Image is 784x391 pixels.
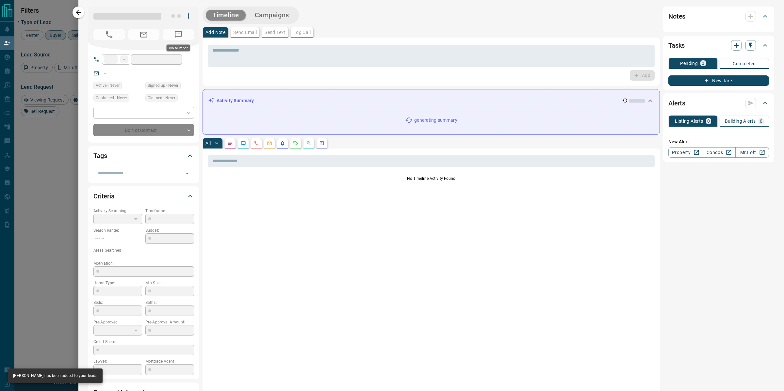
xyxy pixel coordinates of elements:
p: Pending [680,61,698,66]
p: Activity Summary [217,97,254,104]
svg: Listing Alerts [280,141,285,146]
h2: Notes [668,11,685,22]
p: Add Note [205,30,225,35]
p: All [205,141,211,146]
a: Condos [702,147,735,158]
p: Actively Searching: [93,208,142,214]
span: No Email [128,29,159,40]
p: Completed [733,61,756,66]
p: Baths: [145,300,194,305]
h2: Tasks [668,40,685,51]
p: generating summary [414,117,457,124]
p: 0 [702,61,704,66]
h2: Alerts [668,98,685,108]
a: -- [104,70,106,76]
p: Pre-Approved: [93,319,142,325]
svg: Requests [293,141,298,146]
h2: Criteria [93,191,115,201]
p: Min Size: [145,280,194,286]
p: Search Range: [93,227,142,233]
p: Home Type: [93,280,142,286]
p: Mortgage Agent: [145,358,194,364]
p: Credit Score: [93,339,194,345]
p: Areas Searched: [93,247,194,253]
a: Property [668,147,702,158]
p: -- - -- [93,233,142,244]
span: Contacted - Never [96,95,127,101]
svg: Agent Actions [319,141,324,146]
span: Claimed - Never [148,95,175,101]
div: Alerts [668,95,769,111]
span: Active - Never [96,82,120,89]
div: Tags [93,148,194,164]
button: Campaigns [248,10,296,21]
p: Motivation: [93,260,194,266]
p: Beds: [93,300,142,305]
span: No Number [93,29,125,40]
button: Open [183,169,192,178]
div: Criteria [93,188,194,204]
div: No Number [167,45,190,52]
div: Tasks [668,38,769,53]
svg: Emails [267,141,272,146]
span: No Number [163,29,194,40]
p: Building Alerts [725,119,756,123]
h2: Tags [93,150,107,161]
p: Listing Alerts [675,119,703,123]
div: Do Not Contact [93,124,194,136]
a: Mr.Loft [735,147,769,158]
button: Timeline [206,10,246,21]
span: Signed up - Never [148,82,178,89]
p: Lawyer: [93,358,142,364]
p: Timeframe: [145,208,194,214]
div: Activity Summary [208,95,654,107]
button: New Task [668,75,769,86]
p: No Timeline Activity Found [208,176,655,181]
svg: Calls [254,141,259,146]
p: New Alert: [668,138,769,145]
div: Notes [668,8,769,24]
div: [PERSON_NAME] has been added to your leads [13,370,97,381]
p: Budget: [145,227,194,233]
p: Pre-Approval Amount: [145,319,194,325]
svg: Opportunities [306,141,311,146]
p: 0 [760,119,762,123]
svg: Lead Browsing Activity [241,141,246,146]
svg: Notes [228,141,233,146]
p: 0 [707,119,710,123]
